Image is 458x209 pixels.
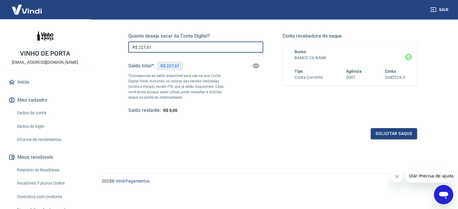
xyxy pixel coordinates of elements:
h6: 2645529-3 [385,74,405,81]
h6: Conta Corrente [294,74,323,81]
button: Sair [429,4,451,15]
h6: 0001 [346,74,362,81]
a: Início [7,75,83,89]
p: [EMAIL_ADDRESS][DOMAIN_NAME] [12,59,78,66]
a: Relatório de Recebíveis [14,164,83,176]
p: *Corresponde ao saldo disponível para uso na sua Conta Digital Vindi. Incluindo os valores das ve... [128,73,229,100]
img: Vindi [7,0,46,19]
a: Recebíveis Futuros Online [14,177,83,189]
h5: Conta recebedora do saque [282,33,417,39]
a: Vindi Pagamentos [116,179,150,183]
h5: Saldo total*: [128,63,154,69]
iframe: Botão para abrir a janela de mensagens [434,185,453,204]
h5: Saldo restante: [128,107,161,114]
span: Banco [294,49,307,54]
a: Dados da conta [14,107,83,119]
h6: BANCO C6 BANK [294,55,405,61]
span: Olá! Precisa de ajuda? [4,4,51,9]
button: Meus recebíveis [7,151,83,164]
button: Solicitar saque [371,128,417,139]
a: Informe de rendimentos [14,134,83,146]
iframe: Fechar mensagem [391,171,403,183]
p: 2025 © [102,178,444,184]
p: VINHO DE PORTA [20,51,70,57]
a: Contratos com credores [14,191,83,203]
h5: Quanto deseja sacar da Conta Digital? [128,33,263,39]
button: Meu cadastro [7,94,83,107]
span: Conta [385,69,396,74]
span: Tipo [294,69,303,74]
a: Dados de login [14,120,83,133]
span: Agência [346,69,362,74]
iframe: Mensagem da empresa [405,169,453,183]
p: R$ 227,61 [160,63,179,69]
img: 73b9c516-4b8d-422f-8938-4f003ea52926.jpeg [33,24,57,48]
span: R$ 0,00 [163,108,177,113]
